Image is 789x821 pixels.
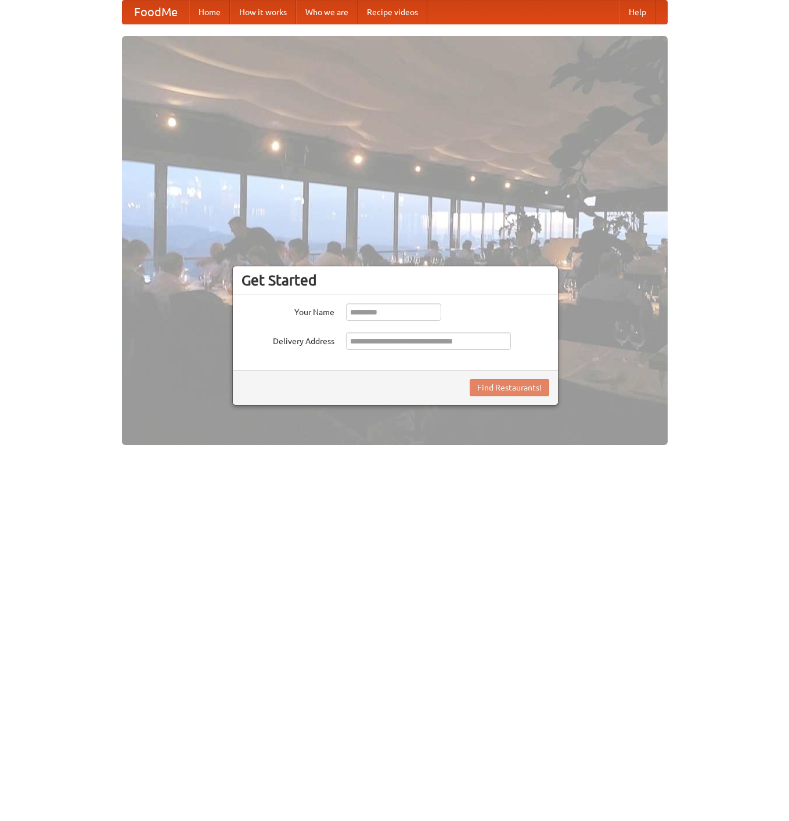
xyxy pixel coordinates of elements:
[470,379,549,396] button: Find Restaurants!
[358,1,427,24] a: Recipe videos
[242,272,549,289] h3: Get Started
[296,1,358,24] a: Who we are
[230,1,296,24] a: How it works
[242,332,334,347] label: Delivery Address
[189,1,230,24] a: Home
[123,1,189,24] a: FoodMe
[619,1,655,24] a: Help
[242,303,334,318] label: Your Name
